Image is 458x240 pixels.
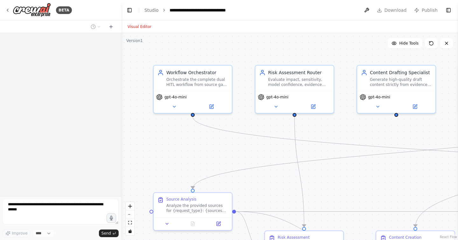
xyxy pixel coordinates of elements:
div: Content Drafting SpecialistGenerate high-quality draft content strictly from evidence pack materi... [357,65,436,114]
span: gpt-4o-mini [368,95,390,100]
button: Open in side panel [295,103,331,110]
div: Risk Assessment [278,235,310,240]
div: Content Drafting Specialist [370,69,432,76]
div: Source AnalysisAnalyze the provided sources for {request_type}: {sources}. Evaluate each source f... [153,192,232,231]
g: Edge from a8892849-6617-4104-ade1-3e916ced322a to 560f9357-e783-4d60-9c0c-85e50f01eb21 [291,117,307,227]
button: Open in side panel [397,103,433,110]
div: Evaluate impact, sensitivity, model confidence, evidence coverage, and reversibility to route {re... [268,77,330,87]
a: React Flow attribution [440,235,457,239]
button: zoom out [126,210,134,219]
img: Logo [13,3,51,17]
button: Start a new chat [106,23,116,31]
div: Orchestrate the complete dual HITL workflow from source gate through execution, ensuring complian... [166,77,228,87]
button: Hide Tools [388,38,422,48]
div: Source Analysis [166,197,196,202]
button: toggle interactivity [126,227,134,235]
button: No output available [179,220,206,228]
span: gpt-4o-mini [266,95,288,100]
button: Click to speak your automation idea [107,213,116,223]
button: fit view [126,219,134,227]
button: Send [99,229,119,237]
div: Workflow Orchestrator [166,69,228,76]
a: Studio [144,8,159,13]
div: BETA [56,6,72,14]
span: Improve [12,231,27,236]
button: Open in side panel [207,220,229,228]
button: zoom in [126,202,134,210]
button: Show right sidebar [444,6,453,15]
div: Version 1 [126,38,143,43]
button: Switch to previous chat [88,23,103,31]
div: Workflow OrchestratorOrchestrate the complete dual HITL workflow from source gate through executi... [153,65,232,114]
div: Analyze the provided sources for {request_type}: {sources}. Evaluate each source for credibility,... [166,203,228,213]
div: Content Creation [389,235,421,240]
button: Visual Editor [124,23,155,31]
span: Hide Tools [399,41,419,46]
div: Risk Assessment RouterEvaluate impact, sensitivity, model confidence, evidence coverage, and reve... [255,65,334,114]
div: Generate high-quality draft content strictly from evidence pack materials for {request_type}, ens... [370,77,432,87]
button: Hide left sidebar [125,6,134,15]
div: React Flow controls [126,202,134,235]
nav: breadcrumb [144,7,226,13]
span: gpt-4o-mini [164,95,187,100]
button: Improve [3,229,30,237]
span: Send [101,231,111,236]
button: Open in side panel [193,103,229,110]
div: Risk Assessment Router [268,69,330,76]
